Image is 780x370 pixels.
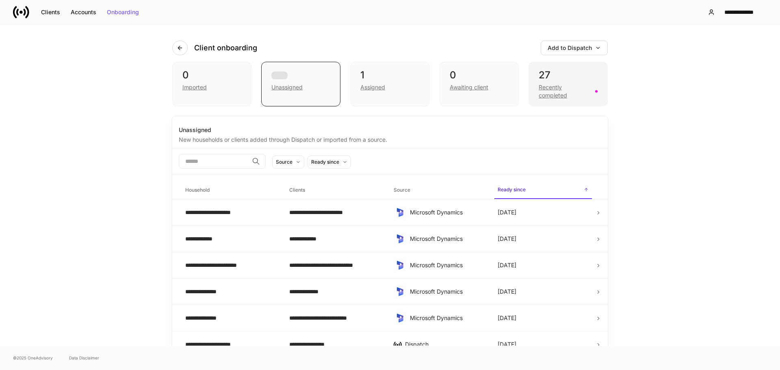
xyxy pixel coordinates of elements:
div: New households or clients added through Dispatch or imported from a source. [179,134,601,144]
button: Ready since [308,156,351,169]
img: sIOyOZvWb5kUEAwh5D03bPzsWHrUXBSdsWHDhg8Ma8+nBQBvlija69eFAv+snJUCyn8AqO+ElBnIpgMAAAAASUVORK5CYII= [395,260,405,270]
div: Accounts [71,9,96,15]
div: Source [276,158,292,166]
div: 0 [450,69,509,82]
h6: Household [185,186,210,194]
p: [DATE] [498,288,516,296]
div: 27Recently completed [529,62,608,106]
a: Data Disclaimer [69,355,99,361]
img: sIOyOZvWb5kUEAwh5D03bPzsWHrUXBSdsWHDhg8Ma8+nBQBvlija69eFAv+snJUCyn8AqO+ElBnIpgMAAAAASUVORK5CYII= [395,234,405,244]
span: Household [182,182,279,199]
span: Ready since [494,182,592,199]
div: Unassigned [179,126,601,134]
div: Onboarding [107,9,139,15]
div: Assigned [360,83,385,91]
div: Microsoft Dynamics [410,208,485,216]
div: Imported [182,83,207,91]
button: Add to Dispatch [541,41,608,55]
h6: Ready since [498,186,526,193]
div: 0Imported [172,62,251,106]
div: Awaiting client [450,83,488,91]
img: sIOyOZvWb5kUEAwh5D03bPzsWHrUXBSdsWHDhg8Ma8+nBQBvlija69eFAv+snJUCyn8AqO+ElBnIpgMAAAAASUVORK5CYII= [395,287,405,296]
button: Clients [36,6,65,19]
div: Clients [41,9,60,15]
h4: Client onboarding [194,43,257,53]
span: © 2025 OneAdvisory [13,355,53,361]
span: Clients [286,182,383,199]
div: Dispatch [405,340,485,348]
p: [DATE] [498,208,516,216]
h6: Source [394,186,410,194]
div: 0 [182,69,241,82]
div: Unassigned [261,62,340,106]
div: Add to Dispatch [548,45,601,51]
p: [DATE] [498,314,516,322]
div: Unassigned [271,83,303,91]
div: 1Assigned [350,62,429,106]
h6: Clients [289,186,305,194]
div: Ready since [311,158,339,166]
div: Microsoft Dynamics [410,288,485,296]
div: Microsoft Dynamics [410,314,485,322]
img: sIOyOZvWb5kUEAwh5D03bPzsWHrUXBSdsWHDhg8Ma8+nBQBvlija69eFAv+snJUCyn8AqO+ElBnIpgMAAAAASUVORK5CYII= [395,313,405,323]
button: Accounts [65,6,102,19]
div: Microsoft Dynamics [410,261,485,269]
p: [DATE] [498,235,516,243]
div: 27 [539,69,598,82]
p: [DATE] [498,340,516,348]
button: Source [272,156,304,169]
div: 1 [360,69,419,82]
span: Source [390,182,488,199]
div: Microsoft Dynamics [410,235,485,243]
div: 0Awaiting client [440,62,519,106]
p: [DATE] [498,261,516,269]
img: sIOyOZvWb5kUEAwh5D03bPzsWHrUXBSdsWHDhg8Ma8+nBQBvlija69eFAv+snJUCyn8AqO+ElBnIpgMAAAAASUVORK5CYII= [395,208,405,217]
div: Recently completed [539,83,590,100]
button: Onboarding [102,6,144,19]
